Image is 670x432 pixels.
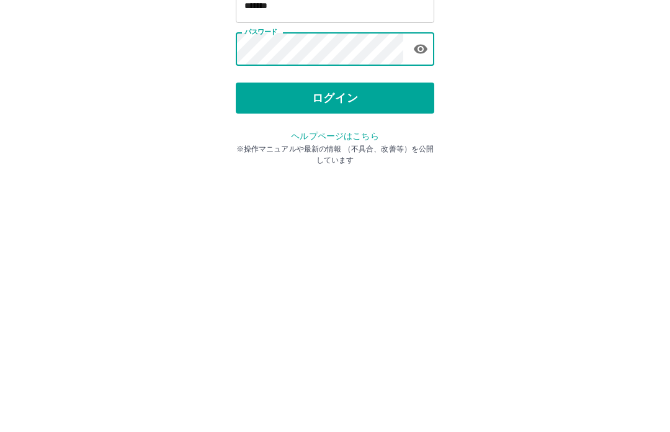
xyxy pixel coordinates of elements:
[236,215,434,246] button: ログイン
[295,78,376,102] h2: ログイン
[291,263,378,273] a: ヘルプページはこちら
[236,276,434,298] p: ※操作マニュアルや最新の情報 （不具合、改善等）を公開しています
[244,116,270,125] label: 社員番号
[244,160,277,169] label: パスワード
